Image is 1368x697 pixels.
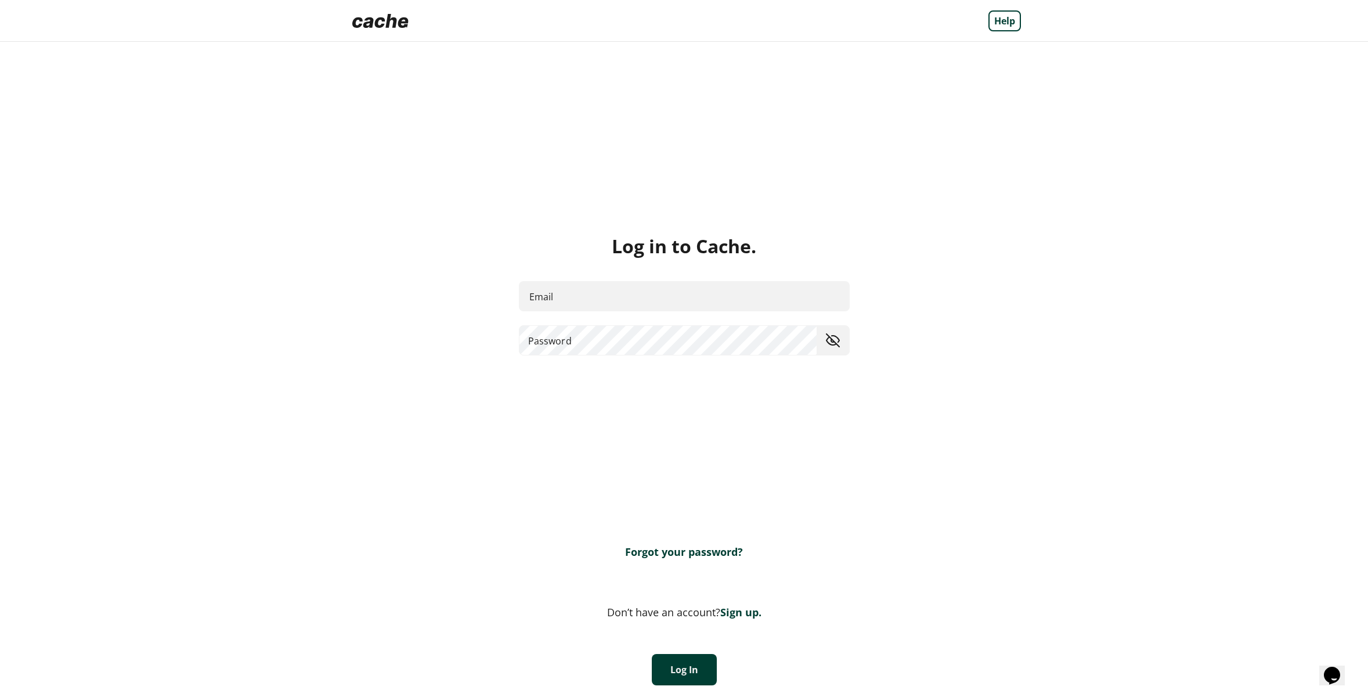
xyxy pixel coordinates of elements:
img: Logo [348,9,413,33]
a: Sign up. [720,605,761,619]
iframe: chat widget [1319,651,1356,685]
div: Log in to Cache. [348,235,1021,258]
button: Log In [652,654,717,685]
a: Help [988,10,1021,31]
button: toggle password visibility [821,329,844,352]
a: Forgot your password? [625,545,743,559]
div: Don’t have an account? [348,605,1021,619]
